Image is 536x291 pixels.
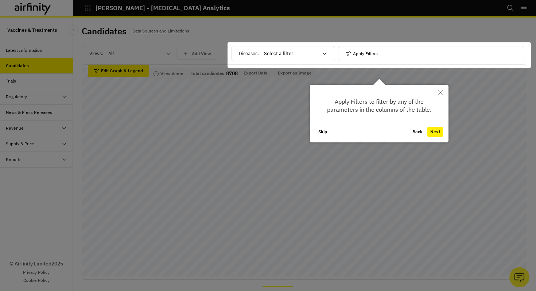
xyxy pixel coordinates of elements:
button: Close [432,85,448,101]
button: Back [409,127,426,137]
div: Apply Filters to filter by any of the parameters in the columns of the table. [310,85,448,142]
button: Skip [315,127,330,137]
div: Apply Filters to filter by any of the parameters in the columns of the table. [315,90,443,121]
button: Next [427,127,443,137]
